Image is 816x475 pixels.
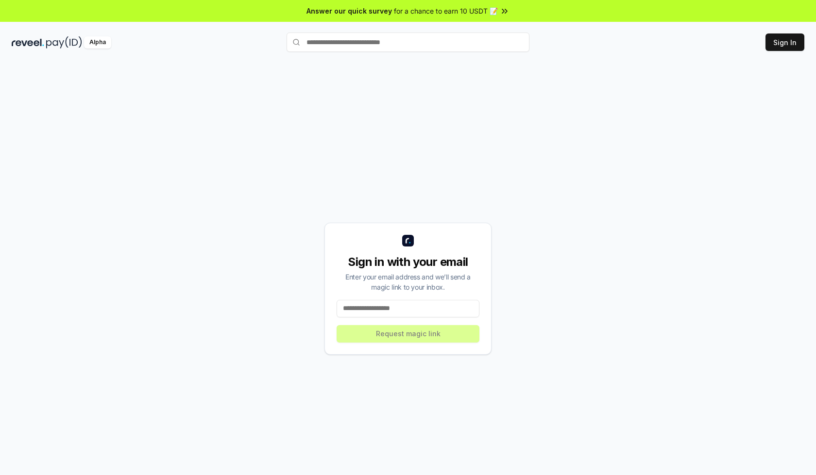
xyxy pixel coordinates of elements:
[337,272,479,292] div: Enter your email address and we’ll send a magic link to your inbox.
[306,6,392,16] span: Answer our quick survey
[402,235,414,246] img: logo_small
[46,36,82,49] img: pay_id
[394,6,498,16] span: for a chance to earn 10 USDT 📝
[84,36,111,49] div: Alpha
[765,33,804,51] button: Sign In
[12,36,44,49] img: reveel_dark
[337,254,479,270] div: Sign in with your email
